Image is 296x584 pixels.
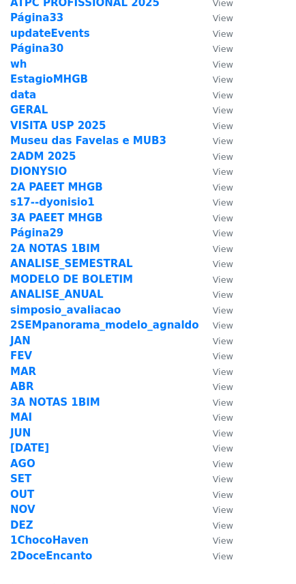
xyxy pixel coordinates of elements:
[10,273,133,286] a: MODELO DE BOLETIM
[213,259,233,269] small: View
[10,58,27,70] a: wh
[10,550,92,562] a: 2DoceEncanto
[213,275,233,285] small: View
[199,258,233,270] a: View
[199,104,233,116] a: View
[10,150,76,163] a: 2ADM 2025
[199,212,233,224] a: View
[213,336,233,346] small: View
[199,42,233,55] a: View
[10,196,95,208] a: s17--dyonisio1
[199,273,233,286] a: View
[213,351,233,361] small: View
[199,503,233,516] a: View
[213,213,233,223] small: View
[199,73,233,85] a: View
[199,442,233,454] a: View
[10,427,31,439] a: JUN
[213,74,233,85] small: View
[213,428,233,439] small: View
[10,335,31,347] strong: JAN
[199,135,233,147] a: View
[213,474,233,484] small: View
[199,335,233,347] a: View
[213,459,233,469] small: View
[199,488,233,501] a: View
[10,304,121,316] strong: simposio_avaliacao
[10,227,63,239] strong: Página29
[213,320,233,331] small: View
[199,242,233,255] a: View
[10,503,35,516] a: NOV
[199,365,233,378] a: View
[10,120,106,132] a: VISITA USP 2025
[199,120,233,132] a: View
[199,27,233,40] a: View
[10,27,90,40] a: updateEvents
[199,427,233,439] a: View
[10,258,132,270] strong: ANALISE_SEMESTRAL
[10,519,33,531] a: DEZ
[213,182,233,193] small: View
[213,490,233,500] small: View
[10,135,166,147] strong: Museu das Favelas e MUB3
[213,505,233,515] small: View
[213,443,233,454] small: View
[199,550,233,562] a: View
[213,551,233,561] small: View
[10,242,100,255] strong: 2A NOTAS 1BIM
[199,519,233,531] a: View
[10,488,34,501] a: OUT
[199,396,233,408] a: View
[199,288,233,301] a: View
[199,12,233,24] a: View
[199,227,233,239] a: View
[10,473,31,485] a: SET
[10,380,34,393] a: ABR
[10,350,32,362] strong: FEV
[213,536,233,546] small: View
[213,398,233,408] small: View
[213,367,233,377] small: View
[10,288,104,301] a: ANALISE_ANUAL
[10,212,103,224] a: 3A PAEET MHGB
[199,350,233,362] a: View
[213,105,233,115] small: View
[213,520,233,531] small: View
[199,473,233,485] a: View
[213,90,233,100] small: View
[213,228,233,238] small: View
[10,42,63,55] a: Página30
[10,365,36,378] a: MAR
[10,181,103,193] a: 2A PAEET MHGB
[10,104,48,116] a: GERAL
[10,442,49,454] a: [DATE]
[213,244,233,254] small: View
[10,458,35,470] a: AGO
[213,152,233,162] small: View
[10,411,32,423] strong: MAI
[228,518,296,584] iframe: Chat Widget
[199,165,233,178] a: View
[10,396,100,408] a: 3A NOTAS 1BIM
[213,44,233,54] small: View
[199,380,233,393] a: View
[10,12,63,24] a: Página33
